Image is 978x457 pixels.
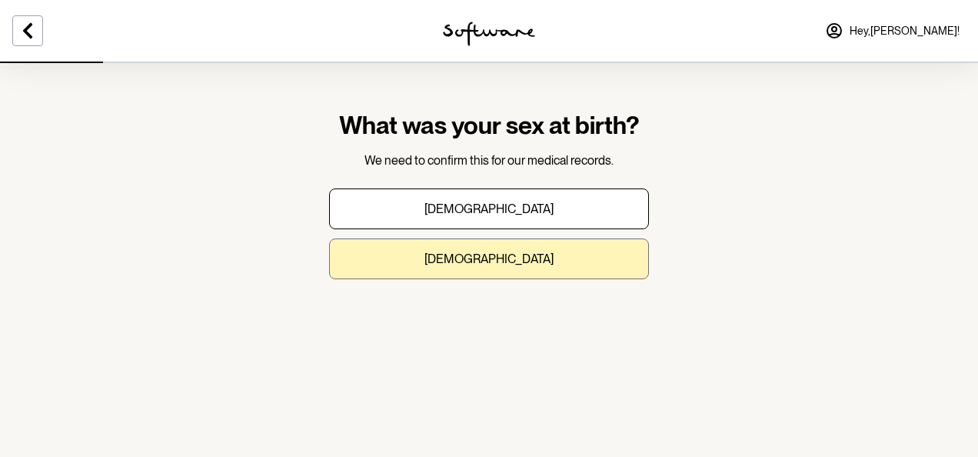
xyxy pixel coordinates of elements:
span: Hey, [PERSON_NAME] ! [850,25,960,38]
button: [DEMOGRAPHIC_DATA] [329,188,649,229]
span: We need to confirm this for our medical records. [364,153,614,168]
h1: What was your sex at birth? [339,111,640,140]
p: [DEMOGRAPHIC_DATA] [424,202,554,216]
img: software logo [443,22,535,46]
p: [DEMOGRAPHIC_DATA] [424,252,554,266]
a: Hey,[PERSON_NAME]! [816,12,969,49]
button: [DEMOGRAPHIC_DATA] [329,239,649,279]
